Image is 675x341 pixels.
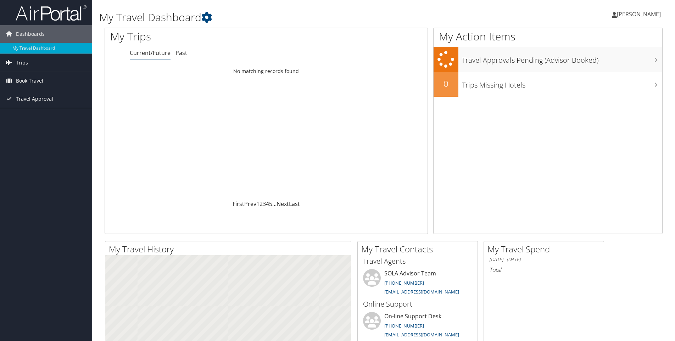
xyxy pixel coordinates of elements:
[99,10,478,25] h1: My Travel Dashboard
[434,47,662,72] a: Travel Approvals Pending (Advisor Booked)
[272,200,277,208] span: …
[361,243,478,255] h2: My Travel Contacts
[289,200,300,208] a: Last
[16,90,53,108] span: Travel Approval
[489,266,598,274] h6: Total
[434,72,662,97] a: 0Trips Missing Hotels
[487,243,604,255] h2: My Travel Spend
[16,54,28,72] span: Trips
[612,4,668,25] a: [PERSON_NAME]
[233,200,244,208] a: First
[384,289,459,295] a: [EMAIL_ADDRESS][DOMAIN_NAME]
[16,25,45,43] span: Dashboards
[277,200,289,208] a: Next
[384,323,424,329] a: [PHONE_NUMBER]
[434,29,662,44] h1: My Action Items
[256,200,260,208] a: 1
[462,77,662,90] h3: Trips Missing Hotels
[359,269,476,298] li: SOLA Advisor Team
[269,200,272,208] a: 5
[105,65,428,78] td: No matching records found
[266,200,269,208] a: 4
[109,243,351,255] h2: My Travel History
[263,200,266,208] a: 3
[434,78,458,90] h2: 0
[384,280,424,286] a: [PHONE_NUMBER]
[244,200,256,208] a: Prev
[363,299,472,309] h3: Online Support
[16,5,87,21] img: airportal-logo.png
[384,331,459,338] a: [EMAIL_ADDRESS][DOMAIN_NAME]
[462,52,662,65] h3: Travel Approvals Pending (Advisor Booked)
[260,200,263,208] a: 2
[110,29,288,44] h1: My Trips
[617,10,661,18] span: [PERSON_NAME]
[175,49,187,57] a: Past
[363,256,472,266] h3: Travel Agents
[130,49,171,57] a: Current/Future
[16,72,43,90] span: Book Travel
[359,312,476,341] li: On-line Support Desk
[489,256,598,263] h6: [DATE] - [DATE]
